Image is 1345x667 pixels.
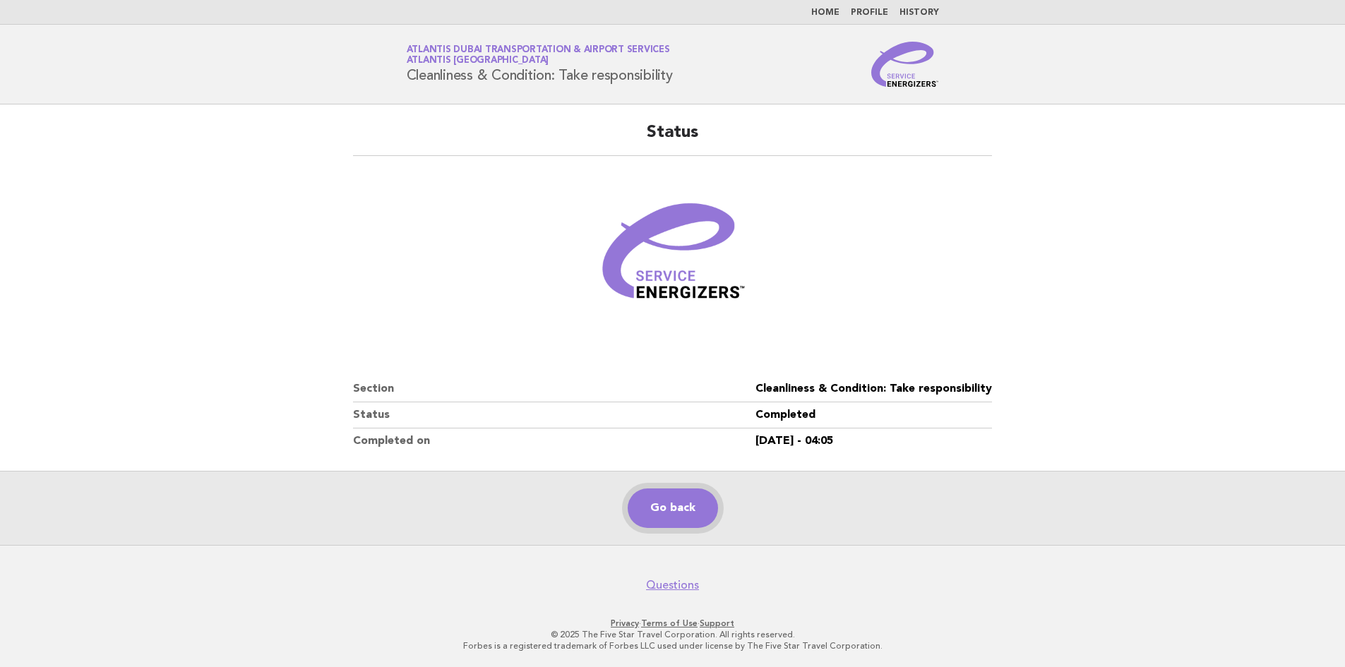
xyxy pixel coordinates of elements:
p: © 2025 The Five Star Travel Corporation. All rights reserved. [241,629,1105,640]
dd: [DATE] - 04:05 [755,428,992,454]
dt: Status [353,402,755,428]
a: Go back [628,488,718,528]
a: Atlantis Dubai Transportation & Airport ServicesAtlantis [GEOGRAPHIC_DATA] [407,45,670,65]
a: Profile [851,8,888,17]
h1: Cleanliness & Condition: Take responsibility [407,46,673,83]
img: Service Energizers [871,42,939,87]
a: Questions [646,578,699,592]
dt: Completed on [353,428,755,454]
p: Forbes is a registered trademark of Forbes LLC used under license by The Five Star Travel Corpora... [241,640,1105,651]
h2: Status [353,121,992,156]
a: History [899,8,939,17]
dd: Completed [755,402,992,428]
dd: Cleanliness & Condition: Take responsibility [755,376,992,402]
a: Home [811,8,839,17]
p: · · [241,618,1105,629]
dt: Section [353,376,755,402]
a: Terms of Use [641,618,698,628]
a: Privacy [611,618,639,628]
img: Verified [588,173,758,342]
a: Support [700,618,734,628]
span: Atlantis [GEOGRAPHIC_DATA] [407,56,549,66]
